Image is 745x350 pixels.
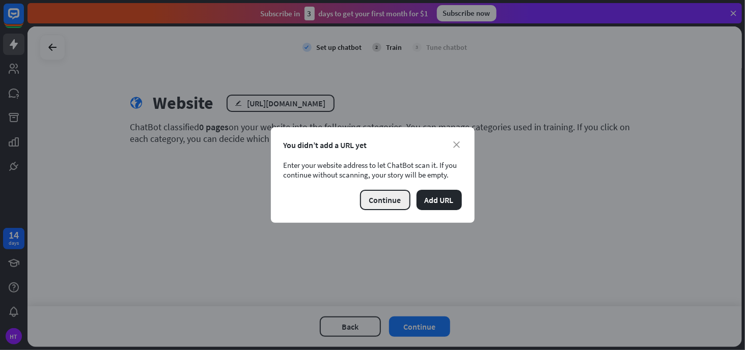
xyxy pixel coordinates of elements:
[284,140,462,150] div: You didn’t add a URL yet
[284,160,462,180] div: Enter your website address to let ChatBot scan it. If you continue without scanning, your story w...
[417,190,462,210] button: Add URL
[360,190,410,210] button: Continue
[8,4,39,35] button: Open LiveChat chat widget
[454,141,460,148] i: close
